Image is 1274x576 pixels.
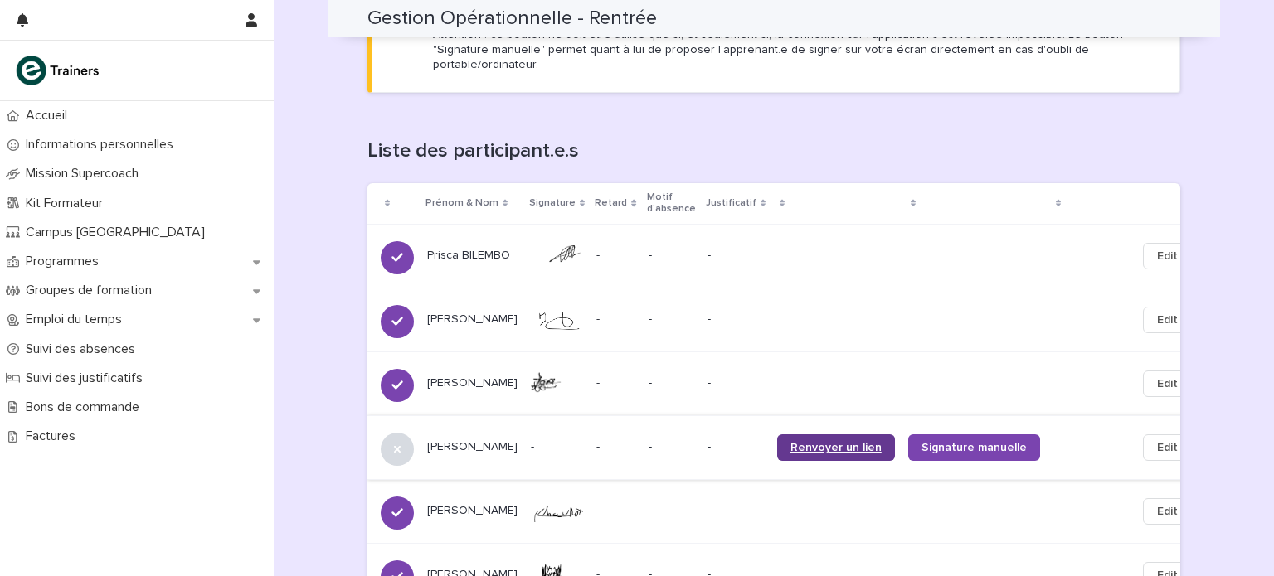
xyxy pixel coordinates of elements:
[19,254,112,269] p: Programmes
[19,283,165,298] p: Groupes de formation
[708,312,764,327] p: -
[596,309,603,327] p: -
[367,7,657,31] h2: Gestion Opérationnelle - Rentrée
[1143,370,1192,397] button: Edit
[708,504,764,518] p: -
[596,373,603,390] p: -
[19,166,152,182] p: Mission Supercoach
[1157,312,1178,328] span: Edit
[531,308,583,332] img: Z3IdkhkEG9N6EYxoibTVaBHYo9PFKvgisiiT3Xq-_-c
[19,341,148,357] p: Suivi des absences
[19,137,187,152] p: Informations personnelles
[1143,243,1192,269] button: Edit
[1143,434,1192,461] button: Edit
[1157,248,1178,264] span: Edit
[367,139,1180,163] h1: Liste des participant.e.s
[19,312,135,327] p: Emploi du temps
[647,188,696,219] p: Motif d'absence
[1157,439,1178,456] span: Edit
[367,224,1218,288] tr: Prisca BILEMBO-- --Edit
[1157,375,1178,392] span: Edit
[367,479,1218,543] tr: [PERSON_NAME]-- --Edit
[649,312,694,327] p: -
[777,434,895,461] a: Renvoyer un lien
[427,249,518,263] p: Prisca BILEMBO
[425,194,498,212] p: Prénom & Nom
[427,504,518,518] p: [PERSON_NAME]
[427,312,518,327] p: [PERSON_NAME]
[708,376,764,390] p: -
[19,196,116,211] p: Kit Formateur
[19,225,218,240] p: Campus [GEOGRAPHIC_DATA]
[649,376,694,390] p: -
[708,440,764,454] p: -
[427,376,518,390] p: [PERSON_NAME]
[531,245,583,267] img: rESpC2_fd3HJodMllgyGFJRdHfBXtHRnY3BhpYede78
[427,440,518,454] p: [PERSON_NAME]
[790,442,882,453] span: Renvoyer un lien
[649,440,694,454] p: -
[531,500,583,522] img: STEYPYikbxNvlNXmCRy4gB3Z4exQI8L1B8cI6_DOVmk
[531,372,583,395] img: 30s0jl_ajIZ6rX_PClQ6EuTBwXXIaxvdmXUPvhnDKbc
[596,437,603,454] p: -
[19,108,80,123] p: Accueil
[1157,503,1178,520] span: Edit
[596,501,603,518] p: -
[367,288,1218,351] tr: [PERSON_NAME]-- --Edit
[908,434,1040,461] a: Signature manuelle
[367,415,1218,479] tr: [PERSON_NAME]--- --Renvoyer un lienSignature manuelleEdit
[706,194,756,212] p: Justificatif
[596,245,603,263] p: -
[13,54,105,87] img: K0CqGN7SDeD6s4JG8KQk
[595,194,627,212] p: Retard
[367,351,1218,415] tr: [PERSON_NAME]-- --Edit
[531,440,583,454] p: -
[1143,498,1192,525] button: Edit
[1143,307,1192,333] button: Edit
[433,12,1160,72] p: Cliquez sur "Renvoyer un lien", l'apprenant.e recevra alors un lien direct vers le formulaire san...
[708,249,764,263] p: -
[19,428,89,444] p: Factures
[649,504,694,518] p: -
[19,399,153,415] p: Bons de commande
[921,442,1027,453] span: Signature manuelle
[19,370,156,386] p: Suivi des justificatifs
[529,194,576,212] p: Signature
[649,249,694,263] p: -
